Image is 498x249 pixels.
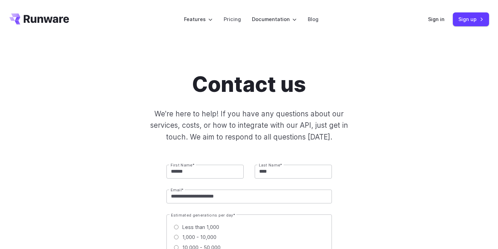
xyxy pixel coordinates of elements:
[174,235,179,239] input: 1,000 - 10,000
[308,15,318,23] a: Blog
[252,15,297,23] label: Documentation
[453,12,489,26] a: Sign up
[224,15,241,23] a: Pricing
[171,213,233,218] span: Estimated generations per day
[182,223,219,231] span: Less than 1,000
[259,163,281,167] span: Last Name
[174,225,179,229] input: Less than 1,000
[171,163,193,167] span: First Name
[171,188,182,192] span: Email
[192,72,306,97] h1: Contact us
[428,15,445,23] a: Sign in
[9,13,69,25] a: Go to /
[182,233,216,241] span: 1,000 - 10,000
[184,15,213,23] label: Features
[139,108,359,143] p: We're here to help! If you have any questions about our services, costs, or how to integrate with...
